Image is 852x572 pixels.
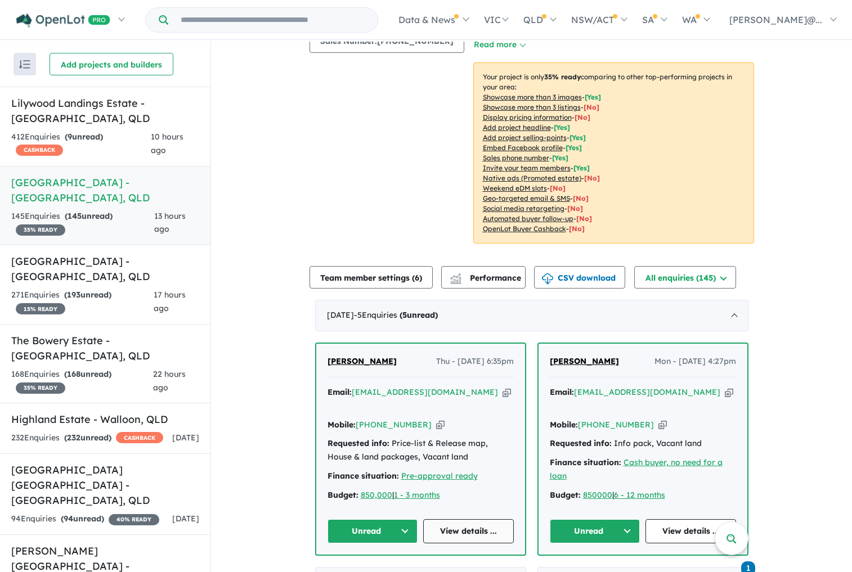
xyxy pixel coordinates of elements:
[452,273,521,283] span: Performance
[436,419,445,431] button: Copy
[542,273,553,285] img: download icon
[550,457,621,467] strong: Finance situation:
[574,387,720,397] a: [EMAIL_ADDRESS][DOMAIN_NAME]
[645,519,736,543] a: View details ...
[328,490,358,500] strong: Budget:
[483,174,581,182] u: Native ads (Promoted estate)
[16,145,63,156] span: CASHBACK
[328,420,356,430] strong: Mobile:
[328,356,397,366] span: [PERSON_NAME]
[725,386,733,398] button: Copy
[550,437,736,451] div: Info pack, Vacant land
[402,310,407,320] span: 5
[550,490,581,500] strong: Budget:
[483,164,571,172] u: Invite your team members
[573,164,590,172] span: [ Yes ]
[328,437,514,464] div: Price-list & Release map, House & land packages, Vacant land
[116,432,163,443] span: CASHBACK
[483,204,564,213] u: Social media retargeting
[354,310,438,320] span: - 5 Enquir ies
[401,471,478,481] a: Pre-approval ready
[65,132,103,142] strong: ( unread)
[575,113,590,121] span: [ No ]
[569,224,585,233] span: [No]
[64,290,111,300] strong: ( unread)
[328,387,352,397] strong: Email:
[570,133,586,142] span: [ Yes ]
[11,368,153,395] div: 168 Enquir ies
[550,387,574,397] strong: Email:
[576,214,592,223] span: [No]
[11,431,163,445] div: 232 Enquir ies
[550,489,736,502] div: |
[310,266,433,289] button: Team member settings (6)
[154,211,186,235] span: 13 hours ago
[16,224,65,236] span: 35 % READY
[584,174,600,182] span: [No]
[634,266,736,289] button: All enquiries (145)
[729,14,822,25] span: [PERSON_NAME]@...
[585,93,601,101] span: [ Yes ]
[483,154,549,162] u: Sales phone number
[16,382,65,394] span: 35 % READY
[361,490,392,500] a: 850,000
[61,514,104,524] strong: ( unread)
[328,355,397,368] a: [PERSON_NAME]
[423,519,514,543] a: View details ...
[11,462,199,508] h5: [GEOGRAPHIC_DATA] [GEOGRAPHIC_DATA] - [GEOGRAPHIC_DATA] , QLD
[11,412,199,427] h5: Highland Estate - Walloon , QLD
[16,13,110,28] img: Openlot PRO Logo White
[578,420,654,430] a: [PHONE_NUMBER]
[503,386,511,398] button: Copy
[67,433,80,443] span: 232
[534,266,625,289] button: CSV download
[172,433,199,443] span: [DATE]
[151,132,183,155] span: 10 hours ago
[315,300,748,331] div: [DATE]
[583,490,612,500] a: 850000
[441,266,526,289] button: Performance
[11,175,199,205] h5: [GEOGRAPHIC_DATA] - [GEOGRAPHIC_DATA] , QLD
[473,38,526,51] button: Read more
[11,289,154,316] div: 271 Enquir ies
[16,303,65,314] span: 15 % READY
[483,194,570,202] u: Geo-targeted email & SMS
[658,419,667,431] button: Copy
[153,369,186,393] span: 22 hours ago
[64,433,111,443] strong: ( unread)
[483,93,582,101] u: Showcase more than 3 images
[573,194,589,202] span: [No]
[11,130,151,157] div: 412 Enquir ies
[614,490,665,500] a: 6 - 12 months
[552,154,568,162] span: [ Yes ]
[654,355,736,368] span: Mon - [DATE] 4:27pm
[11,512,159,526] div: 94 Enquir ies
[550,457,723,481] a: Cash buyer, no need for a loan
[544,73,581,81] b: 35 % ready
[415,273,419,283] span: 6
[394,490,440,500] u: 1 - 3 months
[483,133,567,142] u: Add project selling-points
[64,369,111,379] strong: ( unread)
[64,514,73,524] span: 94
[11,96,199,126] h5: Lilywood Landings Estate - [GEOGRAPHIC_DATA] , QLD
[550,519,640,543] button: Unread
[171,8,375,32] input: Try estate name, suburb, builder or developer
[550,356,619,366] span: [PERSON_NAME]
[356,420,432,430] a: [PHONE_NUMBER]
[65,211,113,221] strong: ( unread)
[67,369,80,379] span: 168
[436,355,514,368] span: Thu - [DATE] 6:35pm
[550,420,578,430] strong: Mobile:
[50,53,173,75] button: Add projects and builders
[11,333,199,363] h5: The Bowery Estate - [GEOGRAPHIC_DATA] , QLD
[483,184,547,192] u: Weekend eDM slots
[109,514,159,525] span: 40 % READY
[483,103,581,111] u: Showcase more than 3 listings
[400,310,438,320] strong: ( unread)
[483,123,551,132] u: Add project headline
